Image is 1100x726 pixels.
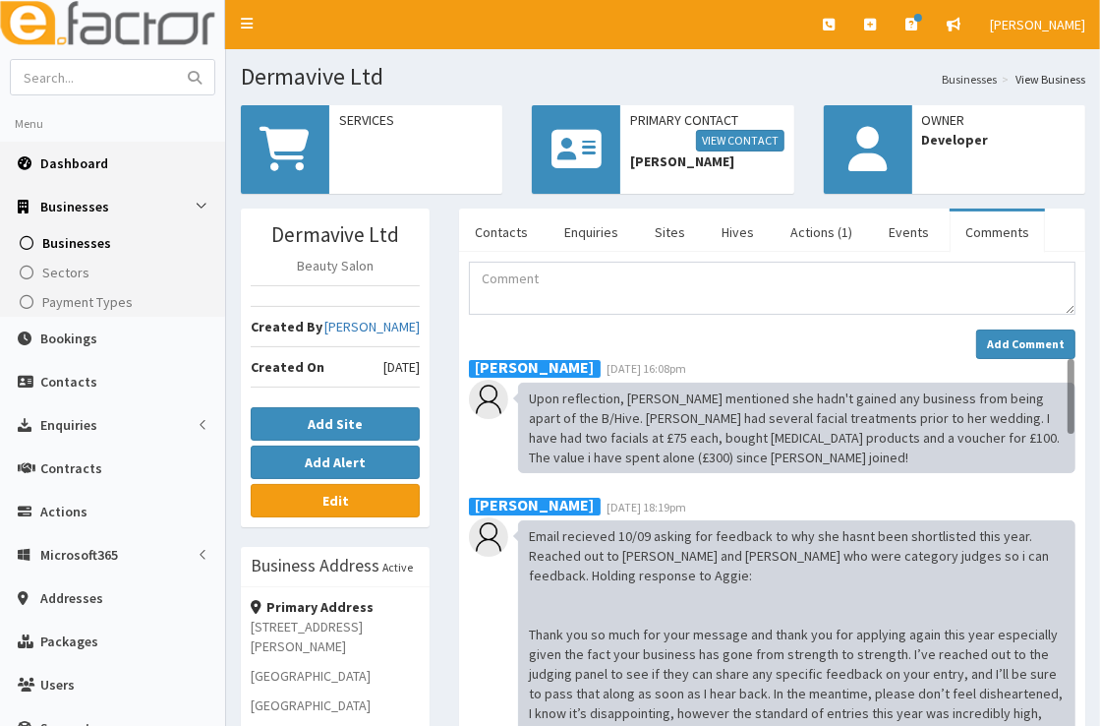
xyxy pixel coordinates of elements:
[40,676,75,694] span: Users
[976,330,1075,359] button: Add Comment
[11,60,176,94] input: Search...
[696,130,784,151] a: View Contact
[706,212,770,253] a: Hives
[382,560,413,575] small: Active
[5,228,225,258] a: Businesses
[40,330,97,347] span: Bookings
[251,696,420,715] p: [GEOGRAPHIC_DATA]
[950,212,1045,253] a: Comments
[305,454,366,471] b: Add Alert
[549,212,634,253] a: Enquiries
[251,617,420,656] p: [STREET_ADDRESS][PERSON_NAME]
[942,71,997,88] a: Businesses
[5,287,225,317] a: Payment Types
[873,212,945,253] a: Events
[383,357,420,377] span: [DATE]
[922,110,1075,130] span: Owner
[251,256,420,275] p: Beauty Salon
[251,358,324,376] b: Created On
[251,446,420,479] button: Add Alert
[607,361,686,376] span: [DATE] 16:08pm
[997,71,1085,88] li: View Business
[251,666,420,686] p: [GEOGRAPHIC_DATA]
[987,336,1065,351] strong: Add Comment
[40,459,102,477] span: Contracts
[5,258,225,287] a: Sectors
[518,383,1075,473] div: Upon reflection, [PERSON_NAME] mentioned she hadn't gained any business from being apart of the B...
[251,318,322,335] b: Created By
[251,598,374,616] strong: Primary Address
[40,503,87,520] span: Actions
[922,130,1075,150] span: Developer
[322,492,349,510] b: Edit
[324,317,420,336] a: [PERSON_NAME]
[775,212,868,253] a: Actions (1)
[251,223,420,246] h3: Dermavive Ltd
[40,633,98,650] span: Packages
[251,484,420,517] a: Edit
[990,16,1085,33] span: [PERSON_NAME]
[639,212,701,253] a: Sites
[469,262,1075,315] textarea: Comment
[475,357,594,377] b: [PERSON_NAME]
[459,212,544,253] a: Contacts
[339,110,492,130] span: Services
[40,154,108,172] span: Dashboard
[607,500,686,514] span: [DATE] 18:19pm
[40,546,118,564] span: Microsoft365
[40,416,97,434] span: Enquiries
[42,264,89,281] span: Sectors
[630,151,783,171] span: [PERSON_NAME]
[42,234,111,252] span: Businesses
[42,293,133,311] span: Payment Types
[475,496,594,515] b: [PERSON_NAME]
[40,589,103,607] span: Addresses
[251,557,379,575] h3: Business Address
[40,373,97,391] span: Contacts
[241,64,1085,90] h1: Dermavive Ltd
[308,415,363,433] b: Add Site
[40,198,109,215] span: Businesses
[630,110,783,151] span: Primary Contact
